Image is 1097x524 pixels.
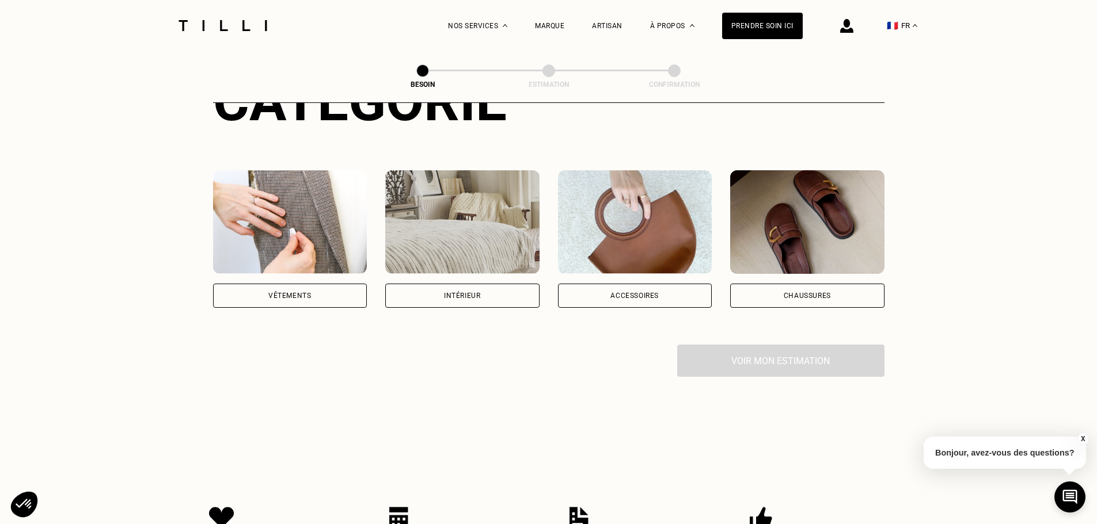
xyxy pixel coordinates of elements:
[535,22,564,30] a: Marque
[1077,433,1088,445] button: X
[444,292,480,299] div: Intérieur
[365,81,480,89] div: Besoin
[722,13,803,39] a: Prendre soin ici
[913,24,917,27] img: menu déroulant
[924,437,1086,469] p: Bonjour, avez-vous des questions?
[617,81,732,89] div: Confirmation
[491,81,606,89] div: Estimation
[385,170,540,274] img: Intérieur
[213,170,367,274] img: Vêtements
[610,292,659,299] div: Accessoires
[784,292,831,299] div: Chaussures
[690,24,694,27] img: Menu déroulant à propos
[174,20,271,31] img: Logo du service de couturière Tilli
[503,24,507,27] img: Menu déroulant
[592,22,622,30] a: Artisan
[887,20,898,31] span: 🇫🇷
[840,19,853,33] img: icône connexion
[558,170,712,274] img: Accessoires
[268,292,311,299] div: Vêtements
[730,170,885,274] img: Chaussures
